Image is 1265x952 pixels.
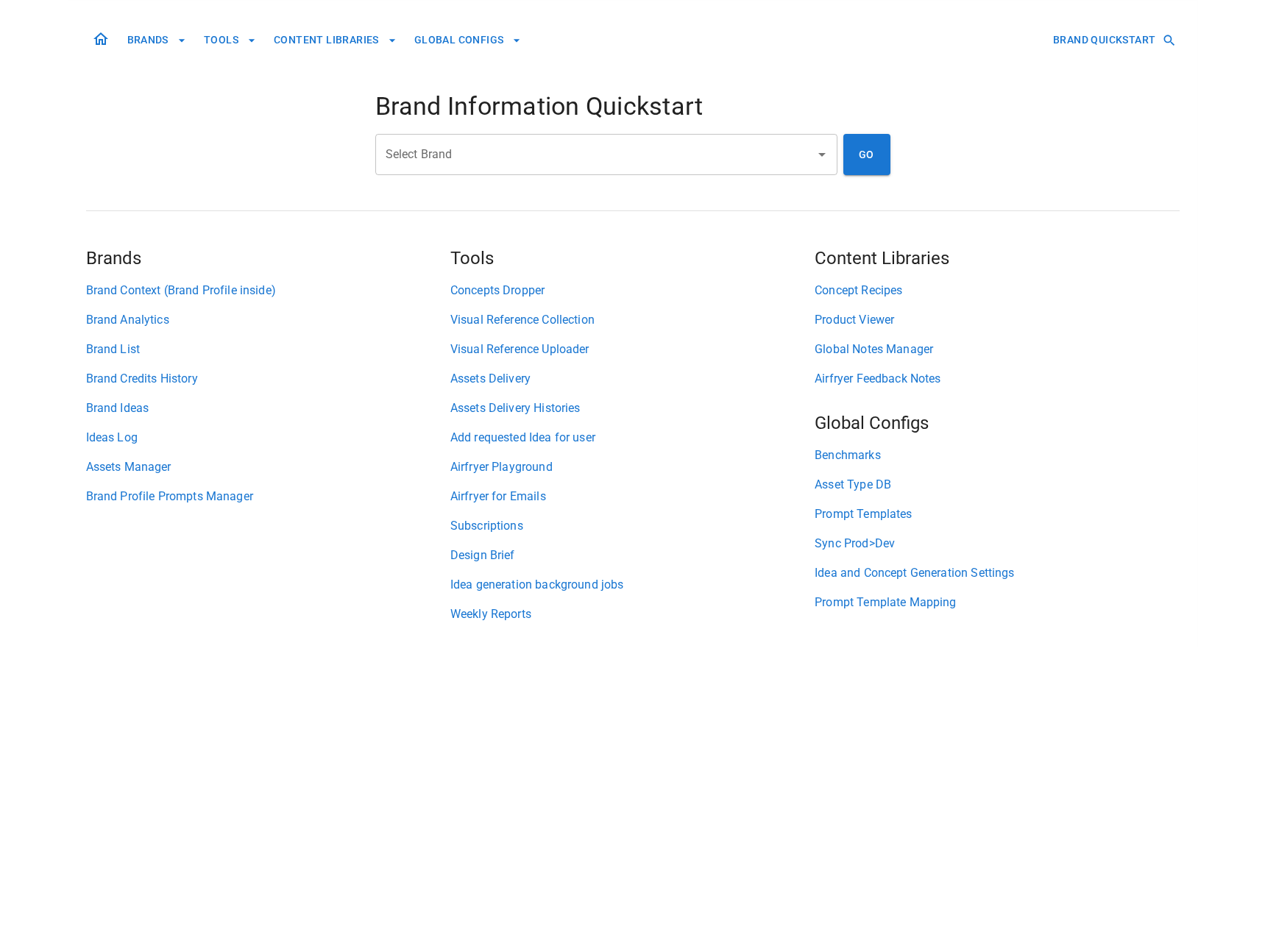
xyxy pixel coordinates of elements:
[268,26,403,54] button: CONTENT LIBRARIES
[450,605,815,623] a: Weekly Reports
[86,341,450,358] a: Brand List
[815,447,1179,464] a: Benchmarks
[86,399,450,417] a: Brand Ideas
[121,26,192,54] button: BRANDS
[815,594,1179,611] a: Prompt Template Mapping
[86,458,450,476] a: Assets Manager
[450,370,815,388] a: Assets Delivery
[815,370,1179,388] a: Airfryer Feedback Notes
[815,564,1179,582] a: Idea and Concept Generation Settings
[198,26,262,54] button: TOOLS
[450,547,815,564] a: Design Brief
[450,488,815,505] a: Airfryer for Emails
[815,535,1179,553] a: Sync Prod>Dev
[1047,26,1179,54] button: BRAND QUICKSTART
[843,134,890,175] button: GO
[815,311,1179,329] a: Product Viewer
[812,144,832,165] button: Open
[815,341,1179,358] a: Global Notes Manager
[450,246,815,270] h5: Tools
[86,429,450,447] a: Ideas Log
[450,282,815,299] a: Concepts Dropper
[450,399,815,417] a: Assets Delivery Histories
[815,411,1179,435] h5: Global Configs
[375,91,890,122] h4: Brand Information Quickstart
[815,282,1179,299] a: Concept Recipes
[815,246,1179,270] h5: Content Libraries
[815,476,1179,494] a: Asset Type DB
[86,488,450,505] a: Brand Profile Prompts Manager
[86,311,450,329] a: Brand Analytics
[450,341,815,358] a: Visual Reference Uploader
[86,246,450,270] h5: Brands
[450,517,815,535] a: Subscriptions
[450,576,815,594] a: Idea generation background jobs
[450,311,815,329] a: Visual Reference Collection
[86,282,450,299] a: Brand Context (Brand Profile inside)
[815,505,1179,523] a: Prompt Templates
[450,458,815,476] a: Airfryer Playground
[86,370,450,388] a: Brand Credits History
[450,429,815,447] a: Add requested Idea for user
[408,26,528,54] button: GLOBAL CONFIGS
